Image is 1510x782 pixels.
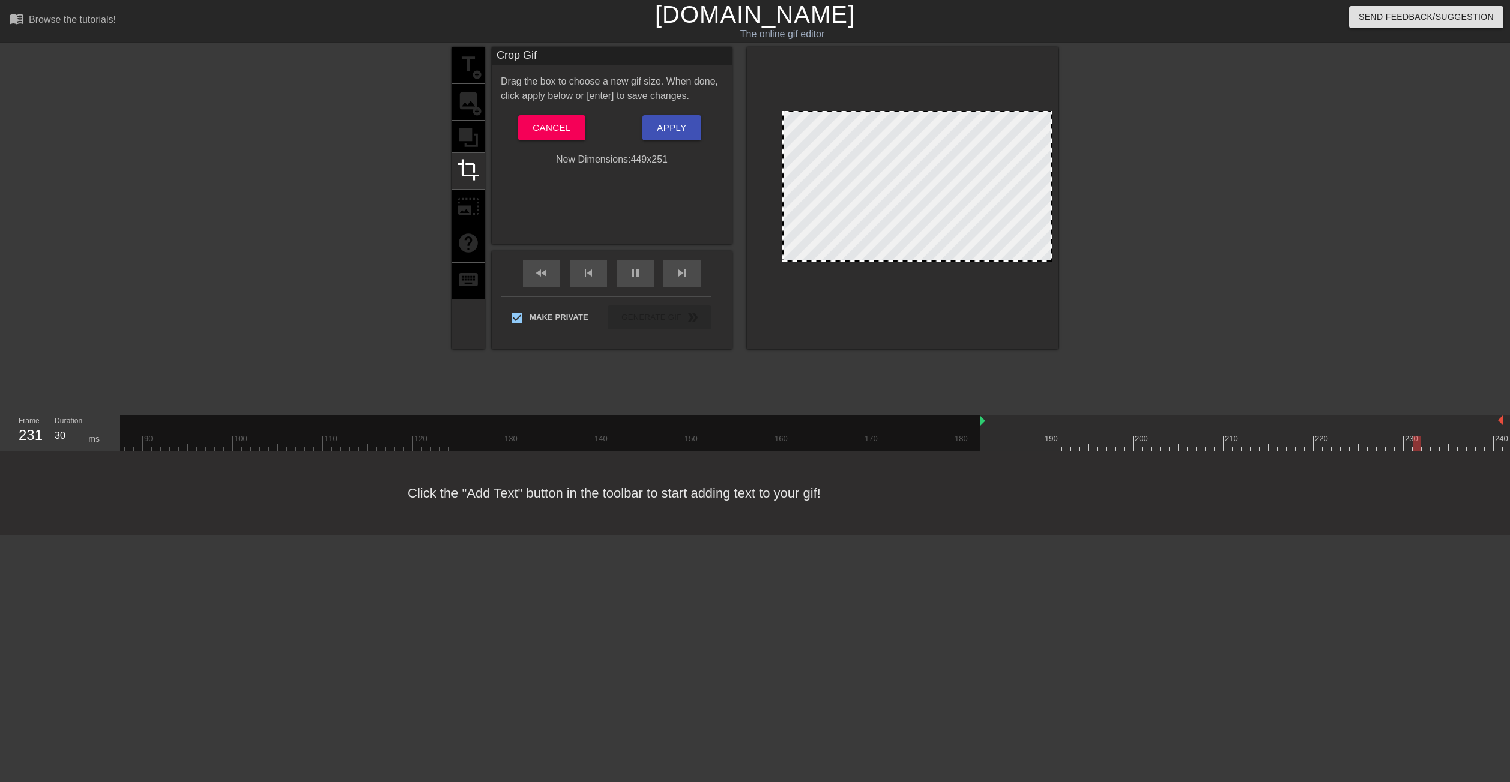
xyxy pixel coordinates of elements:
[1405,433,1420,445] div: 230
[628,266,642,280] span: pause
[655,1,855,28] a: [DOMAIN_NAME]
[19,424,37,446] div: 231
[518,115,585,140] button: Cancel
[10,415,46,450] div: Frame
[10,11,24,26] span: menu_book
[509,27,1055,41] div: The online gif editor
[1315,433,1330,445] div: 220
[492,152,732,167] div: New Dimensions: 449 x 251
[29,14,116,25] div: Browse the tutorials!
[530,311,588,323] span: Make Private
[534,266,549,280] span: fast_rewind
[492,47,732,65] div: Crop Gif
[1135,433,1150,445] div: 200
[1359,10,1494,25] span: Send Feedback/Suggestion
[1225,433,1240,445] div: 210
[1498,415,1503,425] img: bound-end.png
[10,11,116,30] a: Browse the tutorials!
[55,418,82,425] label: Duration
[642,115,701,140] button: Apply
[581,266,596,280] span: skip_previous
[88,433,100,445] div: ms
[457,158,480,181] span: crop
[657,120,686,136] span: Apply
[1349,6,1503,28] button: Send Feedback/Suggestion
[1495,433,1510,445] div: 240
[492,74,732,103] div: Drag the box to choose a new gif size. When done, click apply below or [enter] to save changes.
[675,266,689,280] span: skip_next
[533,120,570,136] span: Cancel
[1045,433,1060,445] div: 190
